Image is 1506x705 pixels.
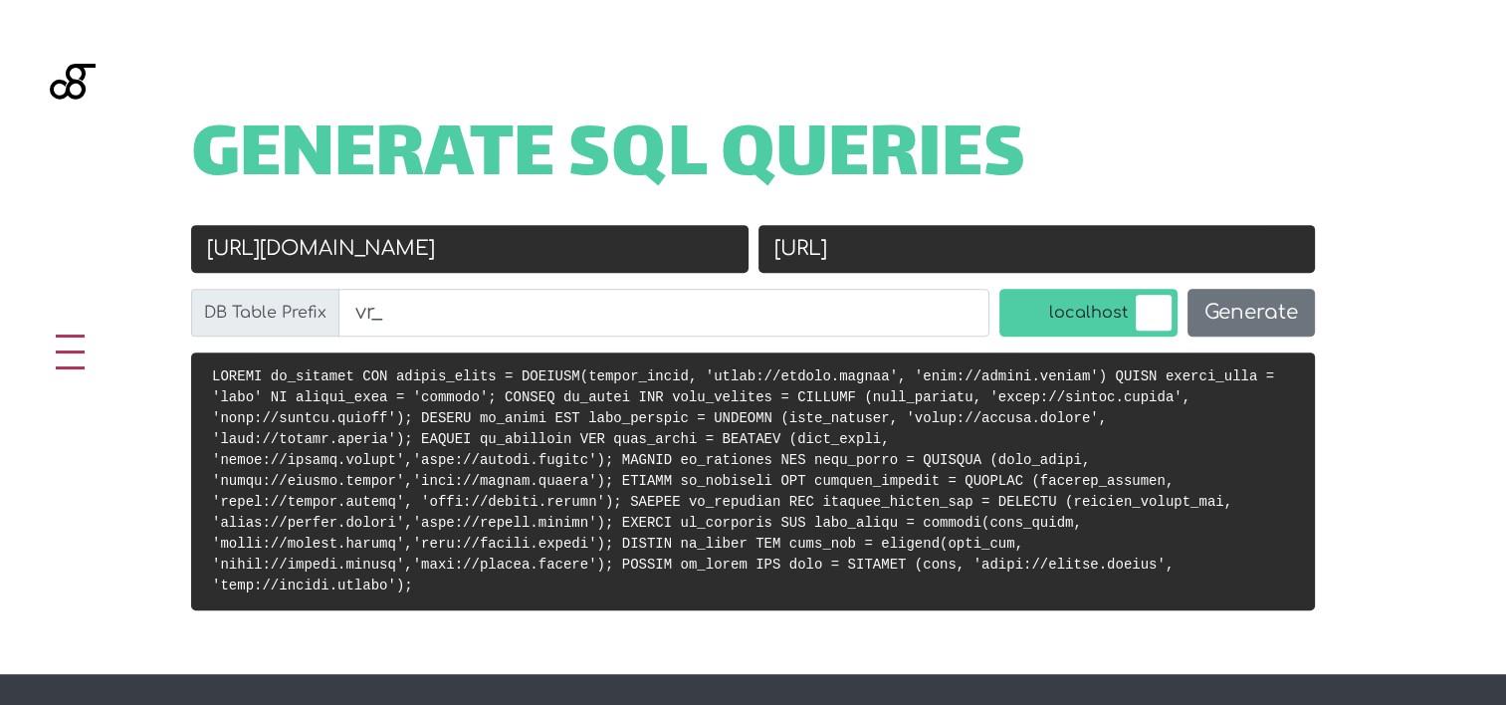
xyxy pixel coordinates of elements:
input: Old URL [191,225,749,273]
button: Generate [1187,289,1315,337]
label: DB Table Prefix [191,289,339,337]
input: New URL [758,225,1316,273]
img: Blackgate [50,64,96,213]
input: wp_ [338,289,989,337]
label: localhost [999,289,1178,337]
span: Generate SQL Queries [191,127,1026,189]
code: LOREMI do_sitamet CON adipis_elits = DOEIUSM(tempor_incid, 'utlab://etdolo.magnaa', 'enim://admin... [212,368,1274,593]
